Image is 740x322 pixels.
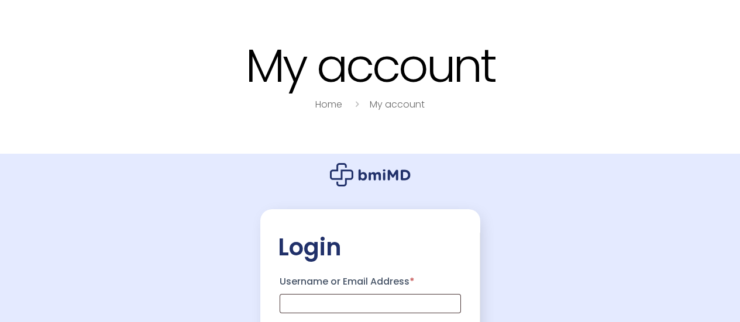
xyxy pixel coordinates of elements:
label: Username or Email Address [280,272,461,291]
a: My account [370,98,425,111]
h1: My account [2,41,739,91]
h2: Login [278,233,463,262]
a: Home [315,98,342,111]
i: breadcrumbs separator [350,98,363,111]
